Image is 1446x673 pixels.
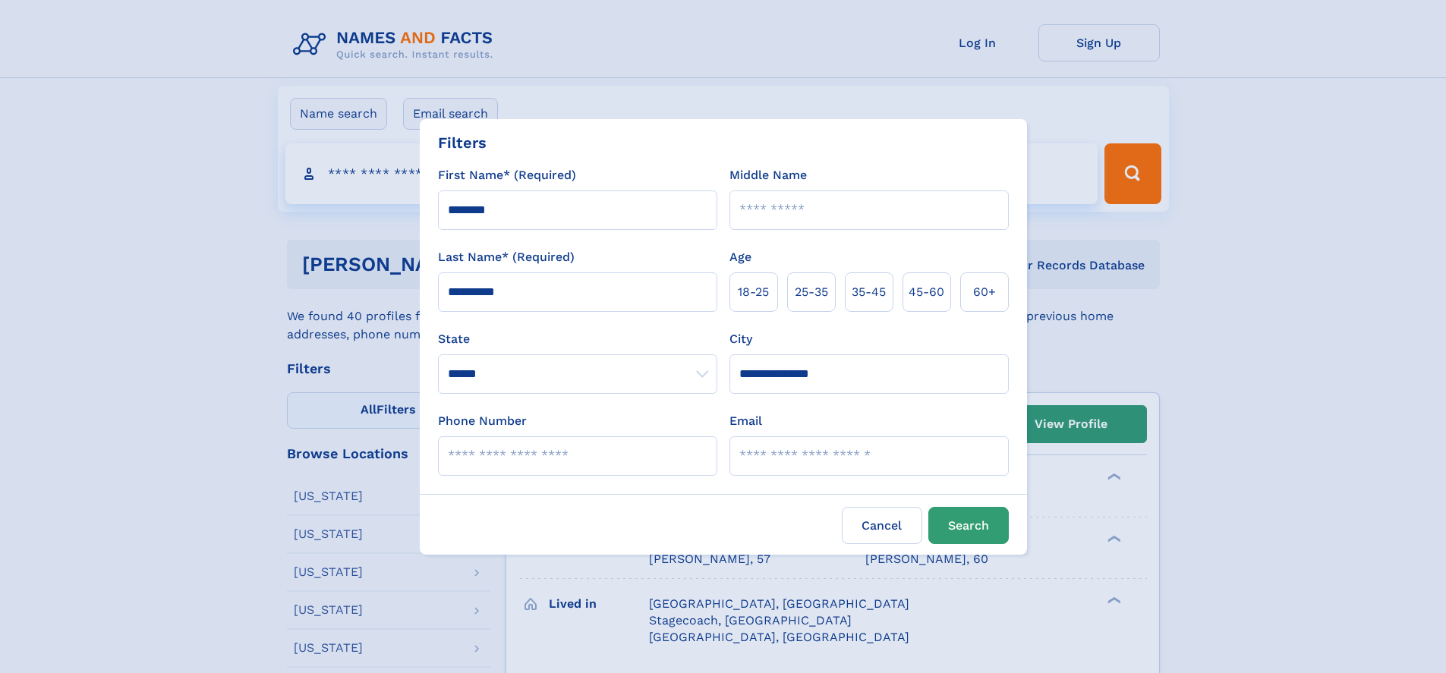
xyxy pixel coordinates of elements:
label: Phone Number [438,412,527,430]
div: Filters [438,131,487,154]
span: 45‑60 [909,283,944,301]
label: City [729,330,752,348]
span: 18‑25 [738,283,769,301]
span: 35‑45 [852,283,886,301]
button: Search [928,507,1009,544]
label: Email [729,412,762,430]
label: Last Name* (Required) [438,248,575,266]
span: 60+ [973,283,996,301]
label: Age [729,248,751,266]
label: Middle Name [729,166,807,184]
label: First Name* (Required) [438,166,576,184]
label: Cancel [842,507,922,544]
span: 25‑35 [795,283,828,301]
label: State [438,330,717,348]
